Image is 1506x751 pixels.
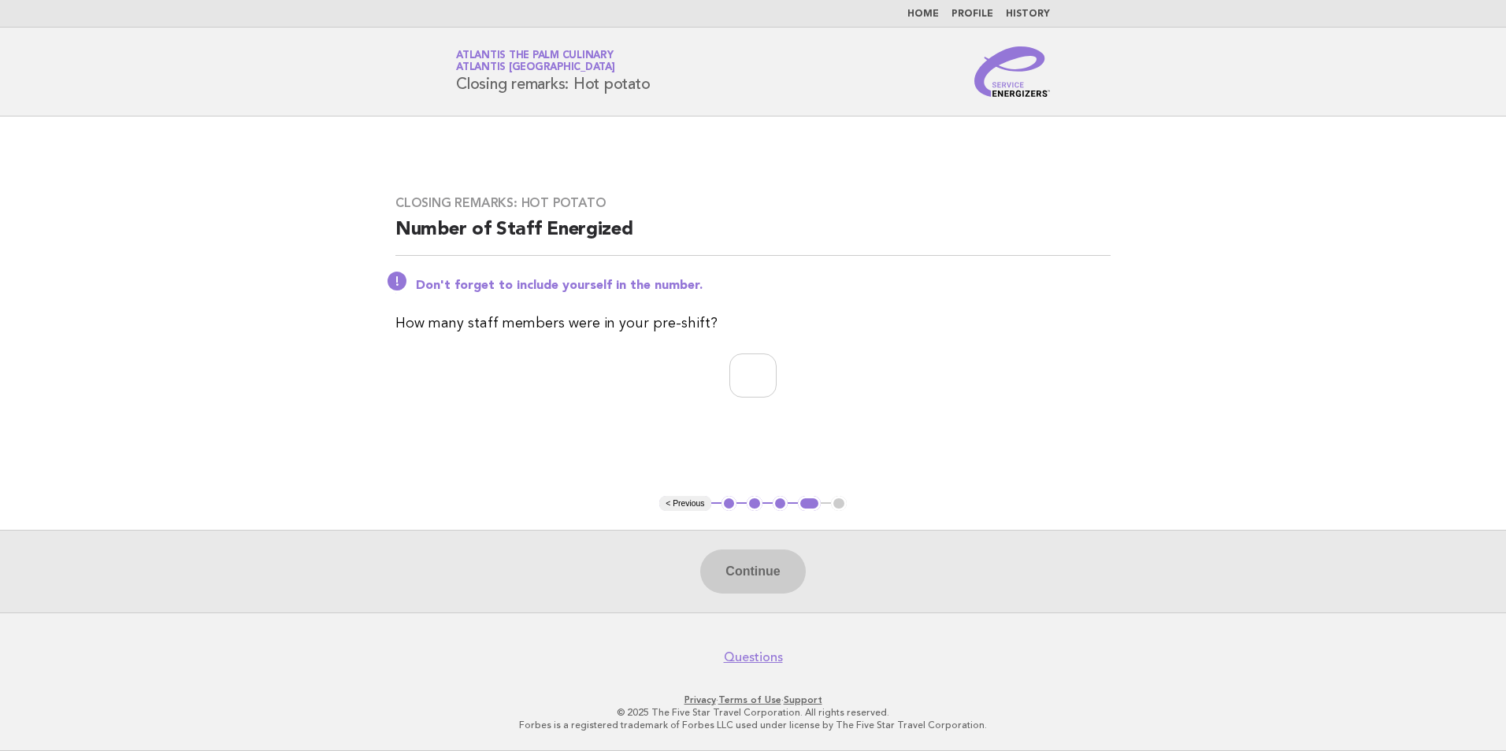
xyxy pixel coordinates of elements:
[456,63,615,73] span: Atlantis [GEOGRAPHIC_DATA]
[416,278,1111,294] p: Don't forget to include yourself in the number.
[784,694,822,705] a: Support
[271,694,1235,706] p: · ·
[684,694,716,705] a: Privacy
[456,51,650,92] h1: Closing remarks: Hot potato
[747,496,762,512] button: 2
[773,496,788,512] button: 3
[798,496,821,512] button: 4
[271,719,1235,731] p: Forbes is a registered trademark of Forbes LLC used under license by The Five Star Travel Corpora...
[395,313,1111,335] p: How many staff members were in your pre-shift?
[659,496,710,512] button: < Previous
[271,706,1235,719] p: © 2025 The Five Star Travel Corporation. All rights reserved.
[721,496,737,512] button: 1
[456,50,615,72] a: Atlantis The Palm CulinaryAtlantis [GEOGRAPHIC_DATA]
[395,195,1111,211] h3: Closing remarks: Hot potato
[1006,9,1050,19] a: History
[907,9,939,19] a: Home
[395,217,1111,256] h2: Number of Staff Energized
[974,46,1050,97] img: Service Energizers
[718,694,781,705] a: Terms of Use
[951,9,993,19] a: Profile
[724,649,783,665] a: Questions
